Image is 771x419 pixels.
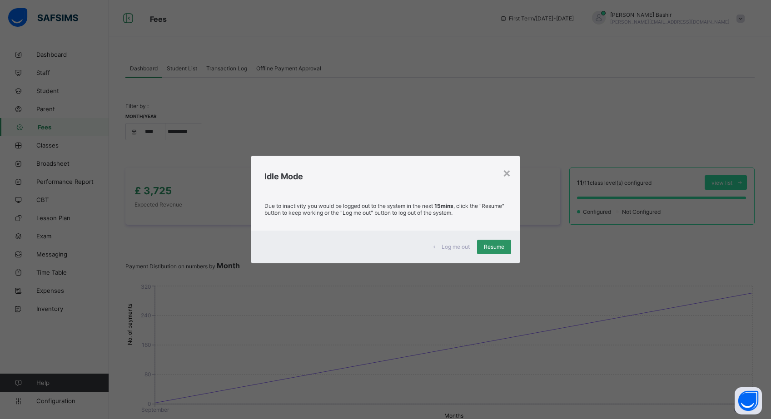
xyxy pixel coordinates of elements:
[264,172,507,181] h2: Idle Mode
[484,243,504,250] span: Resume
[434,202,453,209] strong: 15mins
[735,387,762,414] button: Open asap
[442,243,470,250] span: Log me out
[502,165,511,180] div: ×
[264,202,507,216] p: Due to inactivity you would be logged out to the system in the next , click the "Resume" button t...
